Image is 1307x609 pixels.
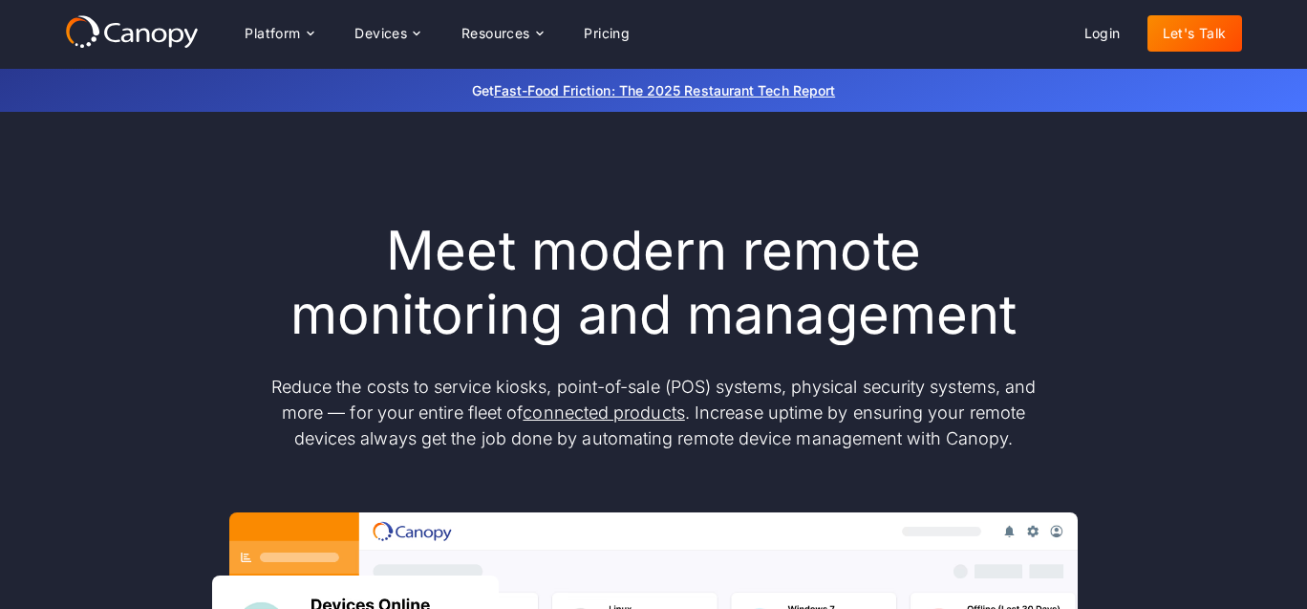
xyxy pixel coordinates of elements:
p: Get [185,80,1122,100]
a: Pricing [568,15,645,52]
div: Resources [446,14,557,53]
a: connected products [523,402,684,423]
p: Reduce the costs to service kiosks, point-of-sale (POS) systems, physical security systems, and m... [252,374,1055,451]
div: Resources [461,27,530,40]
div: Devices [339,14,435,53]
h1: Meet modern remote monitoring and management [252,219,1055,347]
a: Fast-Food Friction: The 2025 Restaurant Tech Report [494,82,835,98]
div: Platform [229,14,328,53]
div: Devices [354,27,407,40]
div: Platform [245,27,300,40]
a: Let's Talk [1147,15,1242,52]
a: Login [1069,15,1136,52]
